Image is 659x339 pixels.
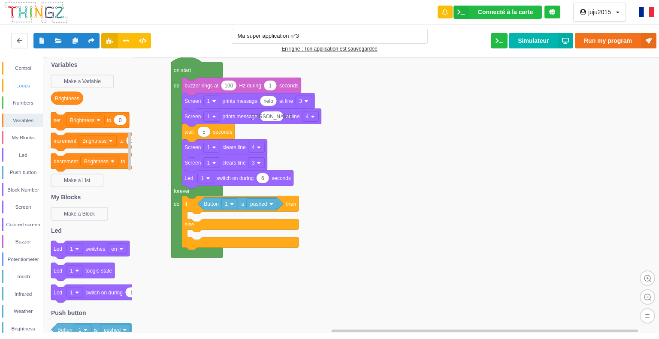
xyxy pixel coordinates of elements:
[174,188,190,194] text: forever
[4,1,68,24] img: thingz_logo.png
[85,268,112,274] text: toogle state
[54,246,62,252] text: Led
[54,290,62,296] text: Led
[174,201,180,207] text: do
[252,144,255,150] text: 4
[3,151,43,159] div: Led
[251,114,293,120] text: [PERSON_NAME]
[286,114,299,120] text: at line
[588,9,611,15] div: juju2015
[174,83,180,89] text: do
[54,117,61,123] text: set
[207,114,210,120] text: 1
[3,237,43,246] div: Buzzer
[269,83,272,89] text: 1
[184,222,194,228] text: else
[54,268,62,274] text: Led
[70,117,94,123] text: Brightness
[107,117,111,123] text: to
[639,7,654,17] img: fr.png
[85,290,123,296] text: switch on during
[223,98,258,104] text: prints message
[478,9,533,15] div: Connecté à la carte
[79,327,82,333] text: 1
[184,98,201,104] text: Screen
[279,98,293,104] text: at line
[509,33,573,48] button: Simulateur
[64,211,95,217] text: Make a Block
[213,129,232,135] text: seconds
[217,175,254,181] text: switch on during
[184,114,201,120] text: Screen
[70,246,73,252] text: 1
[64,78,101,84] text: Make a Variable
[3,81,43,90] div: Loops
[119,117,122,123] text: 0
[207,98,210,104] text: 1
[51,61,78,68] text: Variables
[51,194,81,201] text: My Blocks
[224,83,233,89] text: 100
[223,160,246,166] text: clears line
[204,201,219,207] text: Button
[184,83,218,89] text: buzzer rings at
[232,45,428,53] div: En ligne : Ton application est sauvegardée
[70,290,73,296] text: 1
[201,175,204,181] text: 1
[544,6,560,18] div: Tu es connecté au serveur de création de Thingz
[263,98,273,104] text: helo
[55,96,79,102] text: Brightness
[207,144,210,150] text: 1
[3,203,43,211] div: Screen
[64,177,91,183] text: Make a List
[184,129,194,135] text: wait
[3,64,43,72] div: Control
[111,246,117,252] text: on
[3,290,43,298] div: Infrared
[286,201,296,207] text: then
[51,227,62,234] text: Led
[491,33,508,48] button: Ouvrir le moniteur
[104,327,121,333] text: pushed
[3,99,43,107] div: Numbers
[184,144,201,150] text: Screen
[272,175,291,181] text: seconds
[252,160,255,166] text: 3
[84,159,109,165] text: Brightness
[3,272,43,281] div: Touch
[250,201,267,207] text: pushed
[203,129,206,135] text: 5
[225,201,228,207] text: 1
[3,133,43,142] div: My Blocks
[3,220,43,229] div: Colored screen
[82,138,107,144] text: Brightness
[299,98,302,104] text: 3
[174,67,191,73] text: on start
[94,327,98,333] text: is
[453,6,542,19] div: Ta base fonctionne bien !
[240,201,244,207] text: is
[54,159,78,165] text: decrement
[121,159,125,165] text: to
[279,83,299,89] text: seconds
[575,33,656,48] button: Run my program
[3,255,43,264] div: Potentiometer
[54,138,76,144] text: increment
[184,201,187,207] text: if
[261,175,264,181] text: 6
[70,268,73,274] text: 1
[184,160,201,166] text: Screen
[57,327,73,333] text: Button
[3,186,43,194] div: Block Number
[207,160,210,166] text: 1
[119,138,124,144] text: to
[3,168,43,177] div: Push button
[184,175,193,181] text: Led
[306,114,309,120] text: 4
[223,144,246,150] text: clears line
[51,309,86,316] text: Push button
[85,246,105,252] text: switches
[239,83,261,89] text: Hz during
[223,114,258,120] text: prints message
[3,116,43,125] div: Variables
